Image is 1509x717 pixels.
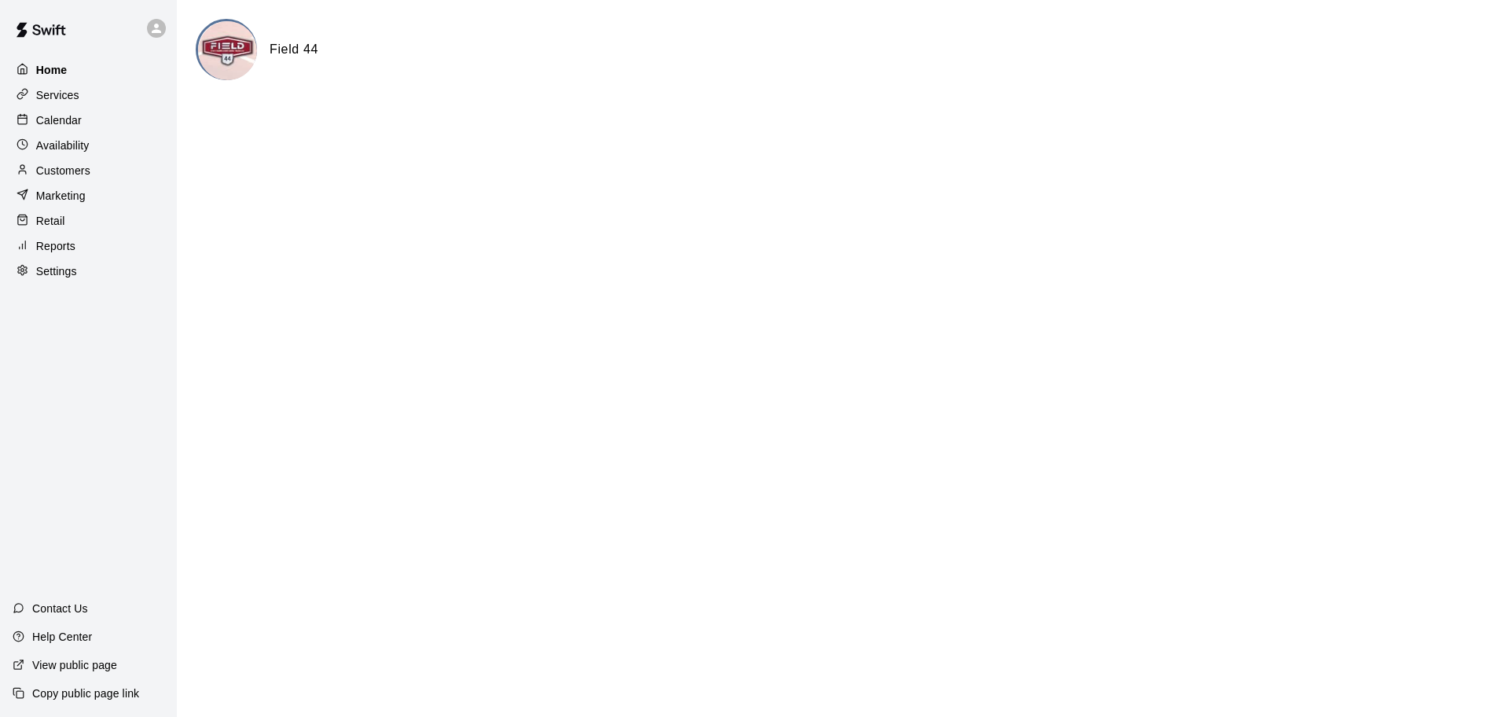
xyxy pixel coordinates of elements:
p: Settings [36,263,77,279]
a: Home [13,58,164,82]
img: Field 44 logo [198,21,257,80]
a: Reports [13,234,164,258]
p: Availability [36,138,90,153]
a: Marketing [13,184,164,208]
p: View public page [32,657,117,673]
p: Help Center [32,629,92,645]
a: Retail [13,209,164,233]
p: Reports [36,238,75,254]
a: Services [13,83,164,107]
p: Marketing [36,188,86,204]
a: Settings [13,259,164,283]
p: Home [36,62,68,78]
a: Availability [13,134,164,157]
p: Calendar [36,112,82,128]
p: Copy public page link [32,686,139,701]
p: Contact Us [32,601,88,616]
a: Calendar [13,108,164,132]
p: Retail [36,213,65,229]
h6: Field 44 [270,39,318,60]
a: Customers [13,159,164,182]
p: Services [36,87,79,103]
p: Customers [36,163,90,178]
